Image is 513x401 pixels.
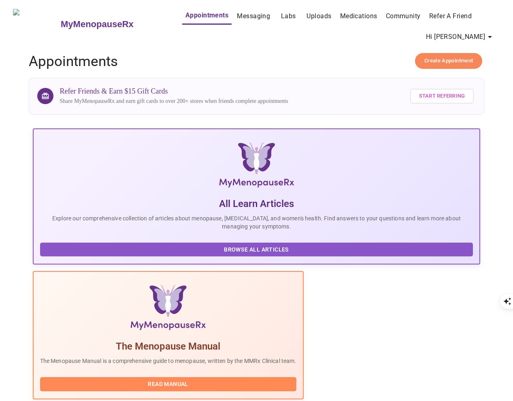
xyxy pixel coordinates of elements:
[40,243,473,257] button: Browse All Articles
[337,8,381,24] button: Medications
[40,357,296,365] p: The Menopause Manual is a comprehensive guide to menopause, written by the MMRx Clinical team.
[60,10,166,38] a: MyMenopauseRx
[182,7,232,25] button: Appointments
[408,85,476,108] a: Start Referring
[415,53,483,69] button: Create Appointment
[13,9,60,39] img: MyMenopauseRx Logo
[40,377,296,391] button: Read Manual
[40,245,475,252] a: Browse All Articles
[48,245,465,255] span: Browse All Articles
[386,11,421,22] a: Community
[107,142,406,191] img: MyMenopauseRx Logo
[410,89,474,104] button: Start Referring
[40,197,473,210] h5: All Learn Articles
[426,8,475,24] button: Refer a Friend
[185,10,229,21] a: Appointments
[307,11,331,22] a: Uploads
[237,11,270,22] a: Messaging
[234,8,273,24] button: Messaging
[81,285,255,333] img: Menopause Manual
[60,87,288,96] h3: Refer Friends & Earn $15 Gift Cards
[426,31,495,43] span: Hi [PERSON_NAME]
[29,53,485,70] h4: Appointments
[281,11,296,22] a: Labs
[61,19,134,30] h3: MyMenopauseRx
[48,379,288,389] span: Read Manual
[383,8,424,24] button: Community
[429,11,472,22] a: Refer a Friend
[40,380,298,387] a: Read Manual
[60,97,288,105] p: Share MyMenopauseRx and earn gift cards to over 200+ stores when friends complete appointments
[423,29,498,45] button: Hi [PERSON_NAME]
[424,56,473,66] span: Create Appointment
[419,92,465,101] span: Start Referring
[303,8,334,24] button: Uploads
[40,340,296,353] h5: The Menopause Manual
[275,8,301,24] button: Labs
[40,214,473,230] p: Explore our comprehensive collection of articles about menopause, [MEDICAL_DATA], and women's hea...
[340,11,377,22] a: Medications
